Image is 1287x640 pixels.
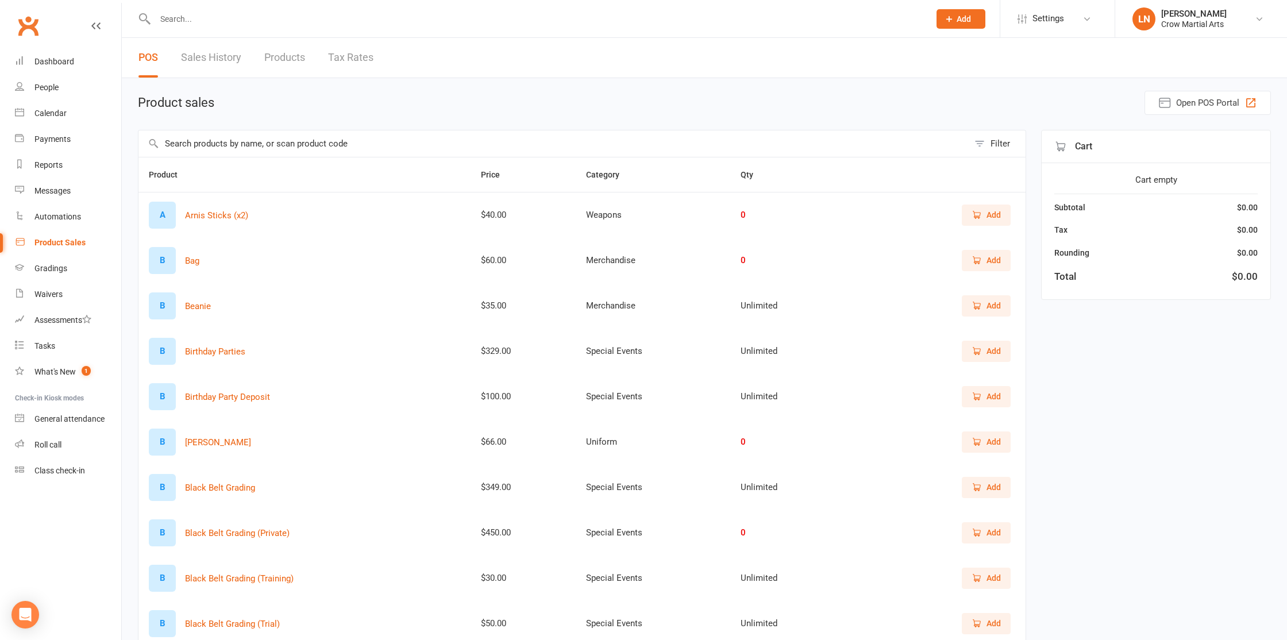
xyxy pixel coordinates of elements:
[962,522,1011,543] button: Add
[1237,201,1258,214] div: $0.00
[1054,201,1085,214] div: Subtotal
[15,282,121,307] a: Waivers
[586,528,720,538] div: Special Events
[34,83,59,92] div: People
[741,619,835,629] div: Unlimited
[586,437,720,447] div: Uniform
[15,75,121,101] a: People
[149,474,176,501] div: Set product image
[34,238,86,247] div: Product Sales
[481,210,565,220] div: $40.00
[1042,130,1270,163] div: Cart
[15,101,121,126] a: Calendar
[481,256,565,265] div: $60.00
[586,256,720,265] div: Merchandise
[962,568,1011,588] button: Add
[741,528,835,538] div: 0
[1032,6,1064,32] span: Settings
[741,392,835,402] div: Unlimited
[741,301,835,311] div: Unlimited
[15,204,121,230] a: Automations
[181,38,241,78] a: Sales History
[15,458,121,484] a: Class kiosk mode
[481,437,565,447] div: $66.00
[1237,223,1258,236] div: $0.00
[481,573,565,583] div: $30.00
[1176,96,1239,110] span: Open POS Portal
[962,295,1011,316] button: Add
[987,254,1001,267] span: Add
[741,346,835,356] div: Unlimited
[138,130,969,157] input: Search products by name, or scan product code
[741,168,766,182] button: Qty
[962,613,1011,634] button: Add
[1232,269,1258,284] div: $0.00
[969,130,1026,157] button: Filter
[962,205,1011,225] button: Add
[15,406,121,432] a: General attendance kiosk mode
[1161,19,1227,29] div: Crow Martial Arts
[987,526,1001,539] span: Add
[586,619,720,629] div: Special Events
[586,170,632,179] span: Category
[991,137,1010,151] div: Filter
[15,307,121,333] a: Assessments
[149,168,190,182] button: Product
[937,9,985,29] button: Add
[15,230,121,256] a: Product Sales
[152,11,922,27] input: Search...
[82,366,91,376] span: 1
[149,565,176,592] div: Set product image
[987,481,1001,494] span: Add
[962,386,1011,407] button: Add
[586,392,720,402] div: Special Events
[962,431,1011,452] button: Add
[741,437,835,447] div: 0
[481,528,565,538] div: $450.00
[741,170,766,179] span: Qty
[138,38,158,78] a: POS
[149,610,176,637] div: Set product image
[328,38,373,78] a: Tax Rates
[1054,173,1258,187] div: Cart empty
[34,440,61,449] div: Roll call
[34,264,67,273] div: Gradings
[586,346,720,356] div: Special Events
[185,435,251,449] button: [PERSON_NAME]
[1054,269,1076,284] div: Total
[481,346,565,356] div: $329.00
[34,212,81,221] div: Automations
[481,483,565,492] div: $349.00
[962,250,1011,271] button: Add
[481,168,513,182] button: Price
[34,186,71,195] div: Messages
[15,256,121,282] a: Gradings
[962,477,1011,498] button: Add
[987,390,1001,403] span: Add
[15,126,121,152] a: Payments
[149,247,176,274] div: Set product image
[34,109,67,118] div: Calendar
[962,341,1011,361] button: Add
[741,210,835,220] div: 0
[15,333,121,359] a: Tasks
[185,209,248,222] button: Arnis Sticks (x2)
[987,345,1001,357] span: Add
[34,57,74,66] div: Dashboard
[987,617,1001,630] span: Add
[481,619,565,629] div: $50.00
[1054,223,1068,236] div: Tax
[11,601,39,629] div: Open Intercom Messenger
[1054,246,1089,259] div: Rounding
[34,466,85,475] div: Class check-in
[741,483,835,492] div: Unlimited
[185,390,270,404] button: Birthday Party Deposit
[586,301,720,311] div: Merchandise
[149,170,190,179] span: Product
[1132,7,1155,30] div: LN
[149,383,176,410] div: Set product image
[34,290,63,299] div: Waivers
[185,526,290,540] button: Black Belt Grading (Private)
[586,210,720,220] div: Weapons
[34,414,105,423] div: General attendance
